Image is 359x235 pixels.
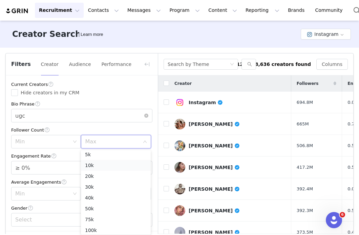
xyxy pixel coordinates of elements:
[84,3,123,18] button: Contacts
[174,162,286,173] a: [PERSON_NAME]
[15,138,69,145] div: Min
[297,186,313,192] span: 392.4M
[73,140,77,144] i: icon: down
[11,205,152,212] div: Gender
[11,60,31,68] span: Filters
[247,62,252,67] i: icon: search
[316,59,348,70] button: Columns
[143,140,147,144] i: icon: down
[174,97,185,108] img: v2
[11,152,152,160] div: Engagement Rate
[297,99,313,106] span: 694.8M
[69,59,91,70] button: Audience
[301,29,351,40] button: Instagram
[73,192,77,196] i: icon: down
[144,114,148,118] i: icon: close-circle
[189,143,240,148] div: [PERSON_NAME]
[12,28,81,40] h3: Creator Search
[165,3,204,18] button: Program
[85,138,139,145] div: Max
[81,171,151,182] li: 20k
[174,162,185,173] img: v2
[297,164,313,171] span: 417.2M
[81,160,151,171] li: 10k
[297,142,313,149] span: 506.8M
[168,59,209,69] div: Search by Theme
[174,80,192,87] span: Creator
[81,203,151,214] li: 50k
[189,165,240,170] div: [PERSON_NAME]
[11,81,152,88] div: Current Creators
[11,100,152,108] div: Bio Phrase
[237,61,311,68] div: 123,698,636 creators found
[174,205,185,216] img: v2
[189,230,240,235] div: [PERSON_NAME]
[297,207,313,214] span: 392.3M
[189,186,240,192] div: [PERSON_NAME]
[174,140,286,151] a: [PERSON_NAME]
[326,212,342,228] iframe: Intercom live chat
[174,205,286,216] a: [PERSON_NAME]
[284,3,311,18] a: Brands
[15,216,141,223] div: Select
[311,3,350,18] a: Community
[35,3,84,18] button: Recruitment
[297,121,309,127] span: 665M
[174,119,286,130] a: [PERSON_NAME]
[174,119,185,130] img: v2
[174,184,286,194] a: [PERSON_NAME]
[15,190,69,197] div: Min
[101,59,132,70] button: Performance
[11,109,152,122] input: Enter keyword
[12,161,152,174] input: Engagement Rate
[18,90,82,95] span: Hide creators in my CRM
[174,184,185,194] img: v2
[297,80,319,87] span: Followers
[241,3,283,18] button: Reporting
[174,140,185,151] img: v2
[81,182,151,192] li: 30k
[204,3,241,18] button: Content
[81,149,151,160] li: 5k
[5,8,29,14] img: grin logo
[81,214,151,225] li: 75k
[123,3,165,18] button: Messages
[81,192,151,203] li: 40k
[340,212,345,217] span: 6
[189,100,223,105] div: Instagram
[241,59,256,70] input: Search...
[79,31,104,38] div: Tooltip anchor
[174,97,286,108] a: Instagram
[11,179,152,186] div: Average Engagements
[230,62,234,67] i: icon: down
[11,126,152,134] div: Follower Count
[189,121,240,127] div: [PERSON_NAME]
[41,59,59,70] button: Creator
[189,208,240,213] div: [PERSON_NAME]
